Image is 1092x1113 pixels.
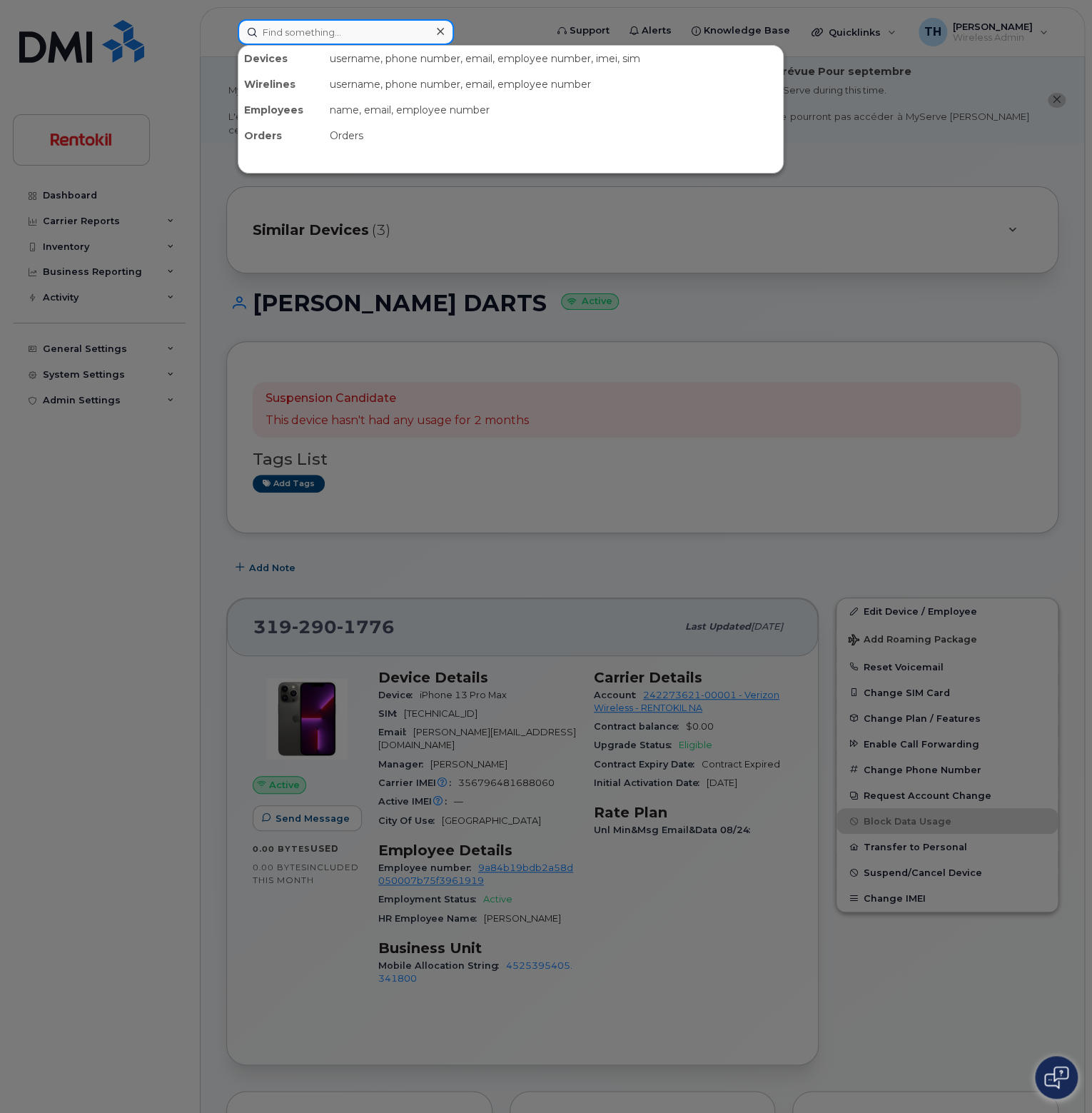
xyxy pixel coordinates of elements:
[238,71,324,97] div: Wirelines
[324,46,783,71] div: username, phone number, email, employee number, imei, sim
[238,123,324,148] div: Orders
[324,71,783,97] div: username, phone number, email, employee number
[238,46,324,71] div: Devices
[324,97,783,123] div: name, email, employee number
[324,123,783,148] div: Orders
[1044,1066,1068,1089] img: Open chat
[238,97,324,123] div: Employees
